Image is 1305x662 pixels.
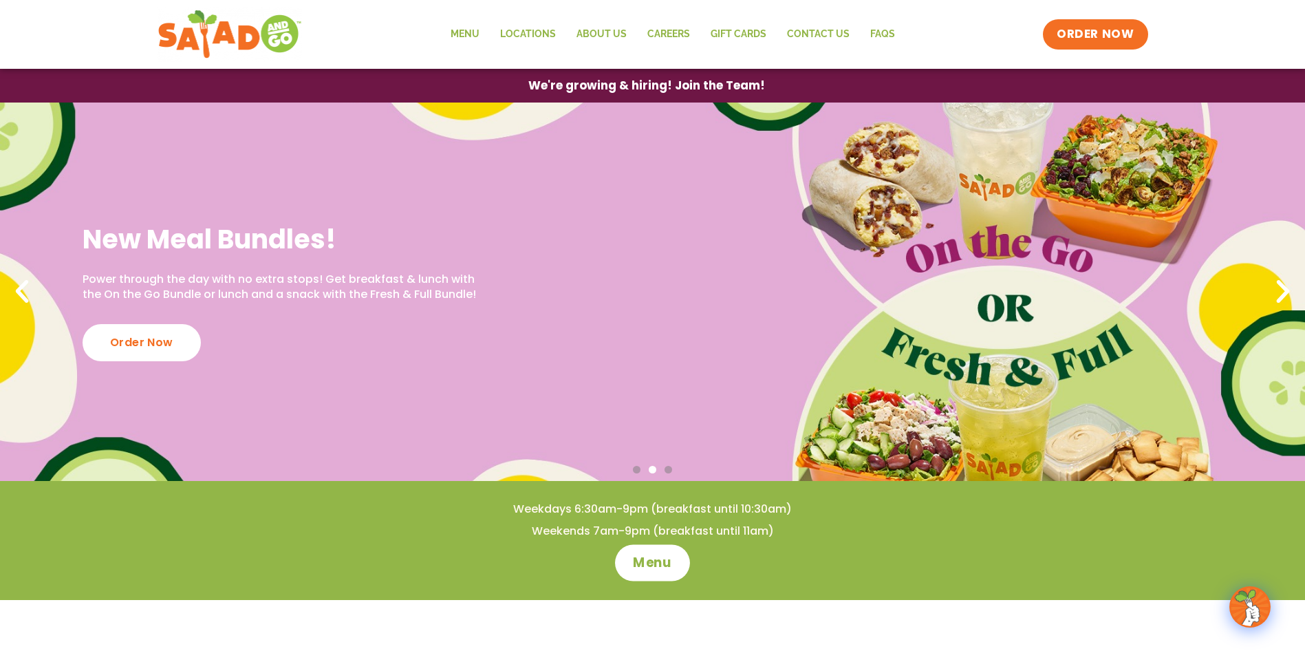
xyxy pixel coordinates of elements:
a: GIFT CARDS [700,19,777,50]
h4: Weekdays 6:30am-9pm (breakfast until 10:30am) [28,502,1277,517]
div: Previous slide [7,277,37,307]
span: Menu [633,554,672,572]
div: Next slide [1268,277,1298,307]
img: new-SAG-logo-768×292 [158,7,303,62]
img: wpChatIcon [1231,588,1269,626]
span: We're growing & hiring! Join the Team! [528,80,765,92]
a: We're growing & hiring! Join the Team! [508,70,786,102]
a: Menu [440,19,490,50]
a: About Us [566,19,637,50]
p: Power through the day with no extra stops! Get breakfast & lunch with the On the Go Bundle or lun... [83,272,486,303]
nav: Menu [440,19,905,50]
a: ORDER NOW [1043,19,1147,50]
span: Go to slide 1 [633,466,640,473]
span: Go to slide 2 [649,466,656,473]
h4: Weekends 7am-9pm (breakfast until 11am) [28,524,1277,539]
a: Menu [615,544,690,581]
a: FAQs [860,19,905,50]
div: Order Now [83,324,201,361]
a: Locations [490,19,566,50]
a: Careers [637,19,700,50]
span: Go to slide 3 [665,466,672,473]
span: ORDER NOW [1057,26,1134,43]
a: Contact Us [777,19,860,50]
h2: New Meal Bundles! [83,222,486,256]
